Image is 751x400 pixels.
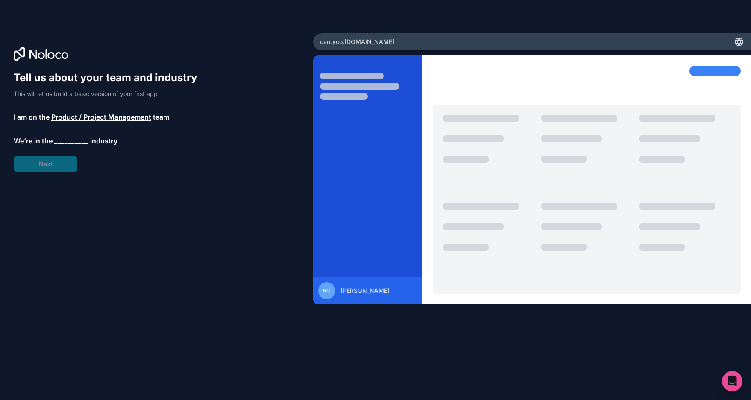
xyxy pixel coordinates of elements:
span: [PERSON_NAME] [340,286,390,295]
h1: Tell us about your team and industry [14,71,205,85]
span: team [153,112,169,122]
span: __________ [54,136,88,146]
span: rc [323,287,330,294]
span: cantyco .[DOMAIN_NAME] [320,38,394,46]
p: This will let us build a basic version of your first app [14,90,205,98]
span: We’re in the [14,136,53,146]
span: I am on the [14,112,50,122]
span: industry [90,136,117,146]
div: Open Intercom Messenger [722,371,742,391]
span: Product / Project Management [51,112,151,122]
